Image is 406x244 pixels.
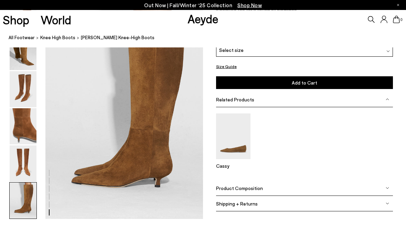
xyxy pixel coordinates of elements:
img: Sabrina Suede Knee-High Boots - Image 5 [10,146,36,182]
img: svg%3E [386,98,389,102]
a: 0 [393,16,400,23]
img: svg%3E [386,50,390,54]
img: Sabrina Suede Knee-High Boots - Image 4 [10,109,36,145]
span: knee high boots [40,35,75,41]
a: knee high boots [40,34,75,42]
img: svg%3E [386,187,389,190]
img: Cassy Pointed-Toe Suede Flats [216,114,250,159]
p: Cassy [216,164,250,169]
img: svg%3E [386,202,389,206]
span: Add to Cart [292,80,317,86]
span: Shipping + Returns [216,201,258,207]
span: Select size [219,47,244,54]
a: World [41,14,71,26]
span: Navigate to /collections/new-in [237,2,262,8]
a: Cassy Pointed-Toe Suede Flats Cassy [216,155,250,169]
nav: breadcrumb [9,29,406,48]
img: Sabrina Suede Knee-High Boots - Image 3 [10,71,36,108]
img: Sabrina Suede Knee-High Boots - Image 6 [10,183,36,219]
p: Out Now | Fall/Winter ‘25 Collection [144,1,262,10]
a: All Footwear [9,34,35,42]
span: 0 [400,18,403,22]
a: Aeyde [188,11,218,26]
span: Related Products [216,97,254,103]
a: Shop [3,14,29,26]
button: Add to Cart [216,77,393,90]
span: [PERSON_NAME] Knee-High Boots [81,34,154,42]
span: Product Composition [216,186,263,191]
img: Sabrina Suede Knee-High Boots - Image 2 [10,34,36,70]
button: Size Guide [216,63,237,71]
